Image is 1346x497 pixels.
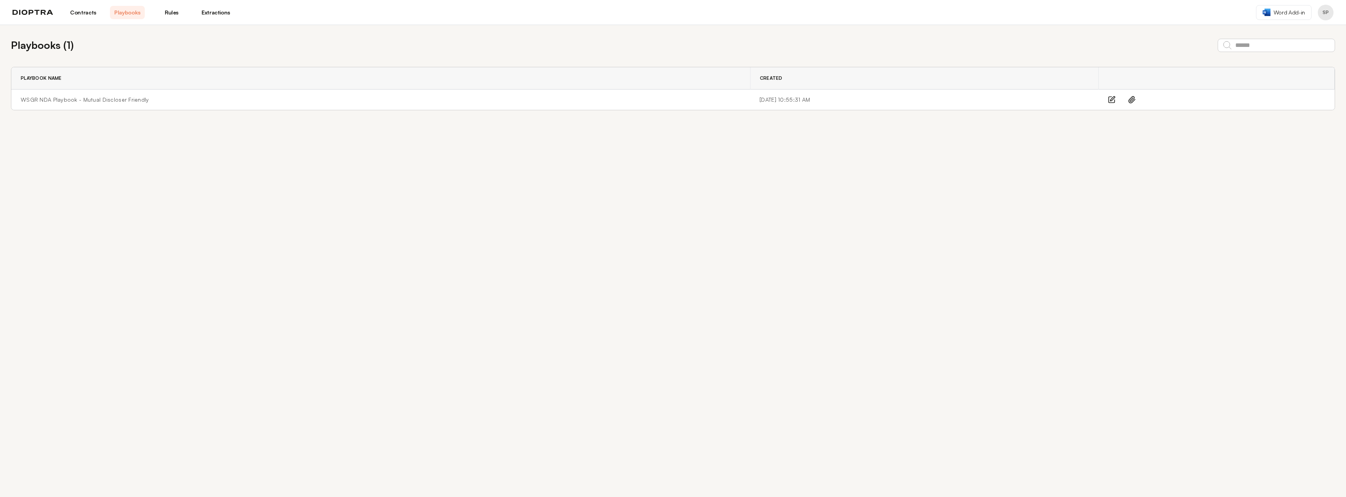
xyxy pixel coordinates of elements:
[1263,9,1270,16] img: word
[11,38,74,53] h2: Playbooks ( 1 )
[1274,9,1305,16] span: Word Add-in
[1318,5,1333,20] button: Profile menu
[198,6,233,19] a: Extractions
[750,90,1098,110] td: [DATE] 10:55:31 AM
[154,6,189,19] a: Rules
[110,6,145,19] a: Playbooks
[21,75,62,81] span: Playbook Name
[1256,5,1312,20] a: Word Add-in
[66,6,101,19] a: Contracts
[21,96,149,104] a: WSGR NDA Playbook - Mutual Discloser Friendly
[13,10,53,15] img: logo
[760,75,783,81] span: Created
